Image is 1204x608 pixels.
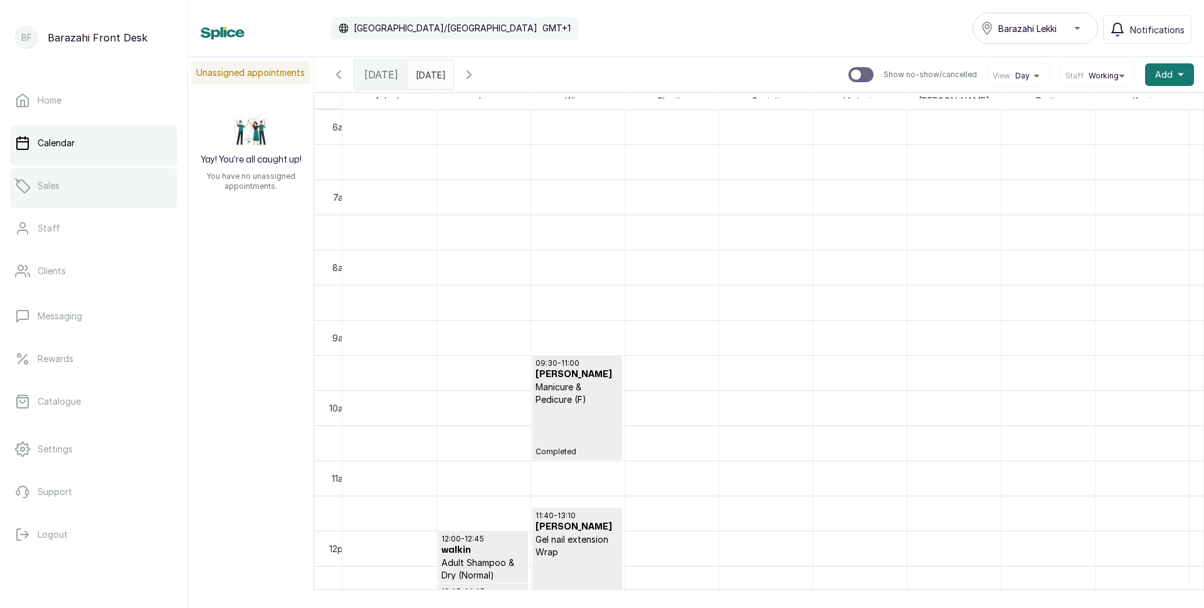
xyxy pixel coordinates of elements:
[1065,71,1129,81] button: StaffWorking
[38,528,68,541] p: Logout
[196,171,306,191] p: You have no unassigned appointments.
[10,125,177,161] a: Calendar
[441,557,525,582] p: Adult Shampoo & Dry (Normal)
[884,70,977,80] p: Show no-show/cancelled
[330,191,352,204] div: 7am
[38,222,60,235] p: Staff
[998,22,1057,35] span: Barazahi Lekki
[38,395,81,408] p: Catalogue
[1130,23,1185,36] span: Notifications
[354,22,537,35] p: [GEOGRAPHIC_DATA]/[GEOGRAPHIC_DATA]
[10,299,177,334] a: Messaging
[542,22,571,35] p: GMT+1
[327,402,352,415] div: 10am
[1145,63,1194,86] button: Add
[330,120,352,134] div: 6am
[916,93,992,109] span: [PERSON_NAME]
[536,511,619,521] p: 11:40 - 13:10
[993,71,1044,81] button: ViewDay
[1155,68,1173,81] span: Add
[354,60,408,89] div: [DATE]
[1130,93,1154,109] span: Kemi
[654,93,689,109] span: Charity
[10,432,177,467] a: Settings
[364,67,398,82] span: [DATE]
[38,353,73,365] p: Rewards
[38,443,73,456] p: Settings
[1103,15,1191,44] button: Notifications
[201,154,302,166] h2: Yay! You’re all caught up!
[562,93,593,109] span: Wizzy
[749,93,783,109] span: Suciati
[48,30,147,45] p: Barazahi Front Desk
[441,587,525,597] p: 12:45 - 14:45
[191,61,310,84] p: Unassigned appointments
[372,93,406,109] span: Adeola
[441,534,525,544] p: 12:00 - 12:45
[1065,71,1084,81] span: Staff
[441,544,525,557] h3: walkin
[993,71,1010,81] span: View
[10,384,177,419] a: Catalogue
[973,13,1098,44] button: Barazahi Lekki
[21,31,32,44] p: BF
[841,93,879,109] span: Victoria
[330,331,352,344] div: 9am
[38,265,66,277] p: Clients
[38,486,72,498] p: Support
[329,472,352,485] div: 11am
[473,93,494,109] span: Joy
[10,168,177,203] a: Sales
[536,358,619,368] p: 09:30 - 11:00
[1015,71,1030,81] span: Day
[38,137,75,149] p: Calendar
[536,381,619,406] p: Manicure & Pedicure (F)
[10,253,177,289] a: Clients
[38,179,60,192] p: Sales
[10,211,177,246] a: Staff
[10,341,177,376] a: Rewards
[330,261,352,274] div: 8am
[38,94,61,107] p: Home
[1033,93,1063,109] span: Purity
[536,447,619,457] span: Completed
[327,542,352,555] div: 12pm
[536,533,619,558] p: Gel nail extension Wrap
[38,310,82,323] p: Messaging
[10,517,177,552] button: Logout
[1089,71,1119,81] span: Working
[536,521,619,533] h3: [PERSON_NAME]
[536,368,619,381] h3: [PERSON_NAME]
[10,83,177,118] a: Home
[10,474,177,509] a: Support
